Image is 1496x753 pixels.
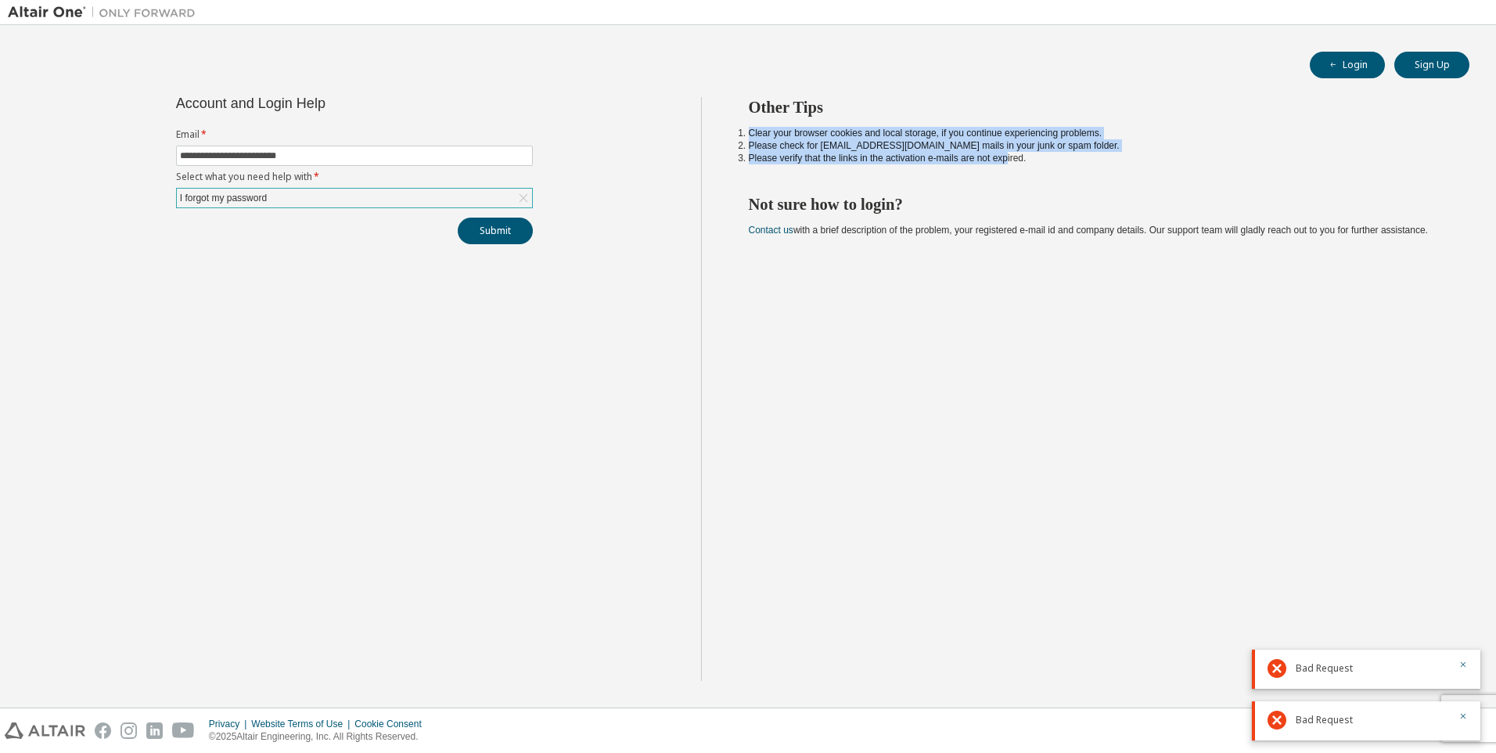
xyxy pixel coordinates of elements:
[458,218,533,244] button: Submit
[176,97,462,110] div: Account and Login Help
[749,152,1442,164] li: Please verify that the links in the activation e-mails are not expired.
[749,225,1428,236] span: with a brief description of the problem, your registered e-mail id and company details. Our suppo...
[749,225,793,236] a: Contact us
[209,730,431,744] p: © 2025 Altair Engineering, Inc. All Rights Reserved.
[209,718,251,730] div: Privacy
[8,5,203,20] img: Altair One
[749,139,1442,152] li: Please check for [EMAIL_ADDRESS][DOMAIN_NAME] mails in your junk or spam folder.
[177,189,532,207] div: I forgot my password
[146,722,163,739] img: linkedin.svg
[1296,662,1353,675] span: Bad Request
[176,171,533,183] label: Select what you need help with
[749,194,1442,214] h2: Not sure how to login?
[354,718,430,730] div: Cookie Consent
[120,722,137,739] img: instagram.svg
[95,722,111,739] img: facebook.svg
[176,128,533,141] label: Email
[178,189,269,207] div: I forgot my password
[1296,714,1353,726] span: Bad Request
[1394,52,1469,78] button: Sign Up
[172,722,195,739] img: youtube.svg
[749,127,1442,139] li: Clear your browser cookies and local storage, if you continue experiencing problems.
[5,722,85,739] img: altair_logo.svg
[1310,52,1385,78] button: Login
[251,718,354,730] div: Website Terms of Use
[749,97,1442,117] h2: Other Tips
